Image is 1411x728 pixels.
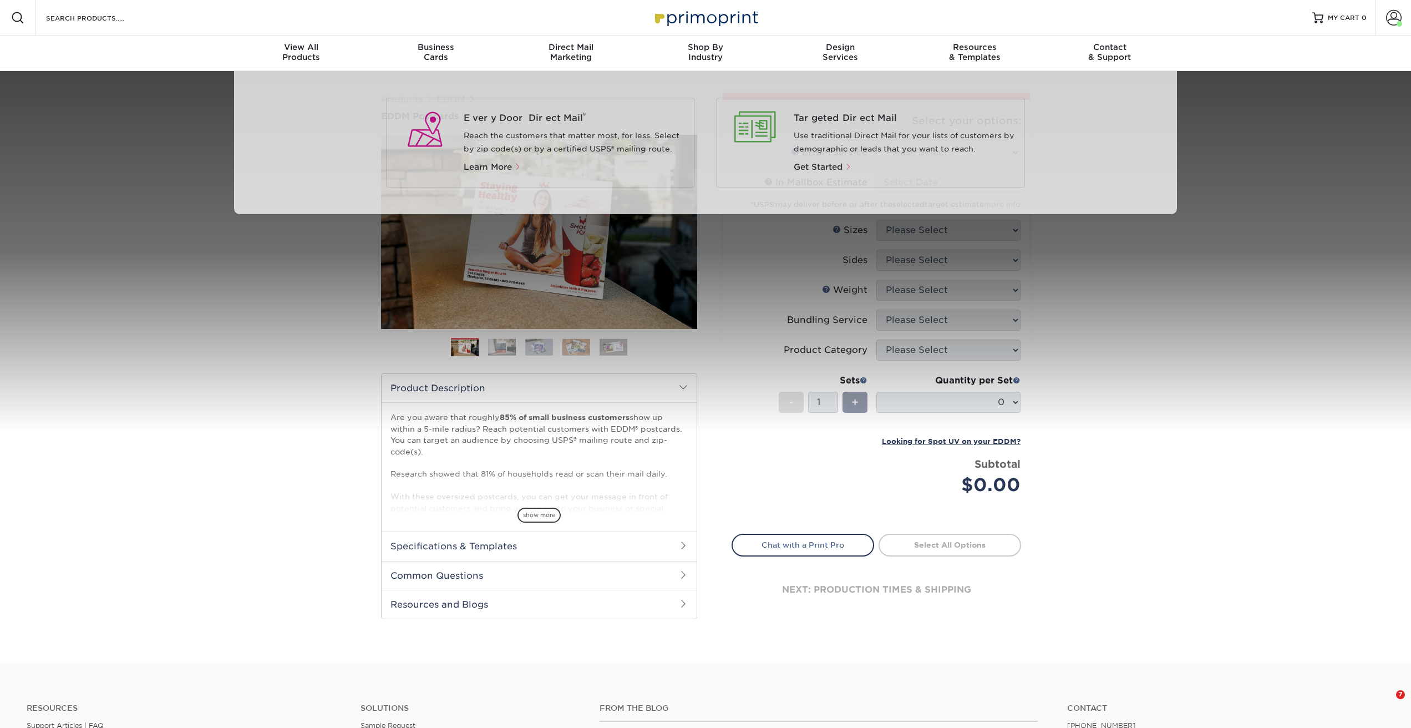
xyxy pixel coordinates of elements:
[369,42,504,62] div: Cards
[234,42,369,62] div: Products
[1042,42,1177,62] div: & Support
[882,437,1021,446] small: Looking for Spot UV on your EDDM?
[732,534,874,556] a: Chat with a Print Pro
[879,534,1021,556] a: Select All Options
[234,36,369,71] a: View AllProducts
[732,557,1021,623] div: next: production times & shipping
[45,11,153,24] input: SEARCH PRODUCTS.....
[1042,36,1177,71] a: Contact& Support
[600,704,1037,713] h4: From the Blog
[794,112,1016,125] a: Targeted Direct Mail
[382,561,697,590] h2: Common Questions
[885,472,1021,498] div: $0.00
[794,162,842,172] span: Get Started
[464,112,686,125] a: Every Door Direct Mail®
[1362,14,1367,22] span: 0
[1067,704,1384,713] a: Contact
[382,532,697,560] h2: Specifications & Templates
[1373,690,1400,717] iframe: Intercom live chat
[773,42,907,52] span: Design
[1042,42,1177,52] span: Contact
[464,129,686,156] p: Reach the customers that matter most, for less. Select by zip code(s) or by a certified USPS® mai...
[773,42,907,62] div: Services
[907,36,1042,71] a: Resources& Templates
[369,36,504,71] a: BusinessCards
[1328,13,1359,23] span: MY CART
[794,163,852,171] a: Get Started
[794,129,1016,156] p: Use traditional Direct Mail for your lists of customers by demographic or leads that you want to ...
[517,508,561,523] span: show more
[27,704,344,713] h4: Resources
[464,112,686,125] span: Every Door Direct Mail
[907,42,1042,52] span: Resources
[583,111,586,119] sup: ®
[504,42,638,62] div: Marketing
[650,6,761,29] img: Primoprint
[504,42,638,52] span: Direct Mail
[1396,690,1405,699] span: 7
[369,42,504,52] span: Business
[773,36,907,71] a: DesignServices
[638,42,773,52] span: Shop By
[638,42,773,62] div: Industry
[974,458,1021,470] strong: Subtotal
[234,42,369,52] span: View All
[382,590,697,619] h2: Resources and Blogs
[464,162,512,172] span: Learn More
[464,163,526,171] a: Learn More
[882,436,1021,446] a: Looking for Spot UV on your EDDM?
[504,36,638,71] a: Direct MailMarketing
[907,42,1042,62] div: & Templates
[638,36,773,71] a: Shop ByIndustry
[361,704,582,713] h4: Solutions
